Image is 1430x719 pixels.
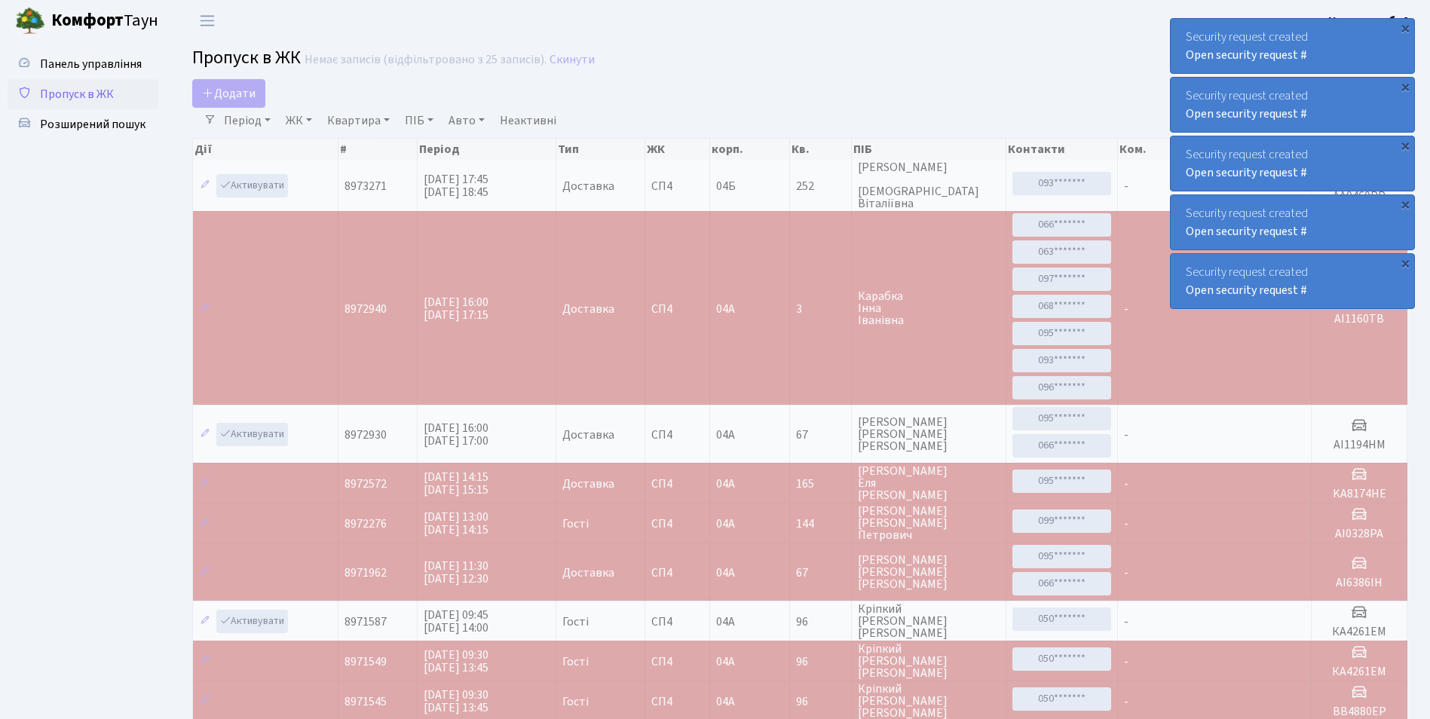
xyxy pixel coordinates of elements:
[716,516,735,532] span: 04А
[796,567,844,579] span: 67
[321,108,396,133] a: Квартира
[51,8,124,32] b: Комфорт
[556,139,646,160] th: Тип
[216,174,288,197] a: Активувати
[1171,254,1414,308] div: Security request created
[651,429,703,441] span: СП4
[562,696,589,708] span: Гості
[796,656,844,668] span: 96
[15,6,45,36] img: logo.png
[1171,78,1414,132] div: Security request created
[424,294,488,323] span: [DATE] 16:00 [DATE] 17:15
[796,518,844,530] span: 144
[852,139,1006,160] th: ПІБ
[651,518,703,530] span: СП4
[1398,20,1413,35] div: ×
[424,509,488,538] span: [DATE] 13:00 [DATE] 14:15
[193,139,338,160] th: Дії
[858,290,1000,326] span: Карабка Інна Іванівна
[716,653,735,670] span: 04А
[858,465,1000,501] span: [PERSON_NAME] Еля [PERSON_NAME]
[188,8,226,33] button: Переключити навігацію
[218,108,277,133] a: Період
[796,180,844,192] span: 252
[344,653,387,670] span: 8971549
[858,643,1000,679] span: Кріпкий [PERSON_NAME] [PERSON_NAME]
[858,505,1000,541] span: [PERSON_NAME] [PERSON_NAME] Петрович
[1124,476,1128,492] span: -
[716,301,735,317] span: 04А
[424,420,488,449] span: [DATE] 16:00 [DATE] 17:00
[858,683,1000,719] span: Кріпкий [PERSON_NAME] [PERSON_NAME]
[562,656,589,668] span: Гості
[1006,139,1118,160] th: Контакти
[40,116,145,133] span: Розширений пошук
[1186,47,1307,63] a: Open security request #
[796,478,844,490] span: 165
[1171,19,1414,73] div: Security request created
[424,469,488,498] span: [DATE] 14:15 [DATE] 15:15
[858,603,1000,639] span: Кріпкий [PERSON_NAME] [PERSON_NAME]
[716,564,735,581] span: 04А
[424,647,488,676] span: [DATE] 09:30 [DATE] 13:45
[796,429,844,441] span: 67
[716,178,736,194] span: 04Б
[344,178,387,194] span: 8973271
[1186,106,1307,122] a: Open security request #
[562,567,614,579] span: Доставка
[710,139,790,160] th: корп.
[651,478,703,490] span: СП4
[1398,138,1413,153] div: ×
[216,423,288,446] a: Активувати
[1318,576,1401,590] h5: AI6386IH
[1124,516,1128,532] span: -
[1318,665,1401,679] h5: КА4261ЕМ
[494,108,562,133] a: Неактивні
[424,607,488,636] span: [DATE] 09:45 [DATE] 14:00
[1318,527,1401,541] h5: АІ0328РА
[424,687,488,716] span: [DATE] 09:30 [DATE] 13:45
[1398,197,1413,212] div: ×
[651,180,703,192] span: СП4
[305,53,547,67] div: Немає записів (відфільтровано з 25 записів).
[651,656,703,668] span: СП4
[344,613,387,630] span: 8971587
[344,301,387,317] span: 8972940
[1124,693,1128,710] span: -
[796,303,844,315] span: 3
[1318,312,1401,326] h5: AI1160TB
[796,616,844,628] span: 96
[1124,301,1128,317] span: -
[344,693,387,710] span: 8971545
[1124,427,1128,443] span: -
[1398,255,1413,271] div: ×
[651,616,703,628] span: СП4
[424,558,488,587] span: [DATE] 11:30 [DATE] 12:30
[8,49,158,79] a: Панель управління
[8,79,158,109] a: Пропуск в ЖК
[344,564,387,581] span: 8971962
[442,108,491,133] a: Авто
[562,429,614,441] span: Доставка
[651,696,703,708] span: СП4
[550,53,595,67] a: Скинути
[1186,282,1307,298] a: Open security request #
[1318,625,1401,639] h5: КА4261ЕМ
[562,303,614,315] span: Доставка
[8,109,158,139] a: Розширений пошук
[1186,223,1307,240] a: Open security request #
[192,44,301,71] span: Пропуск в ЖК
[1124,653,1128,670] span: -
[716,476,735,492] span: 04А
[858,554,1000,590] span: [PERSON_NAME] [PERSON_NAME] [PERSON_NAME]
[562,478,614,490] span: Доставка
[399,108,439,133] a: ПІБ
[1398,79,1413,94] div: ×
[1318,438,1401,452] h5: AI1194HM
[418,139,556,160] th: Період
[40,86,114,102] span: Пропуск в ЖК
[338,139,418,160] th: #
[192,79,265,108] a: Додати
[1186,164,1307,181] a: Open security request #
[1124,613,1128,630] span: -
